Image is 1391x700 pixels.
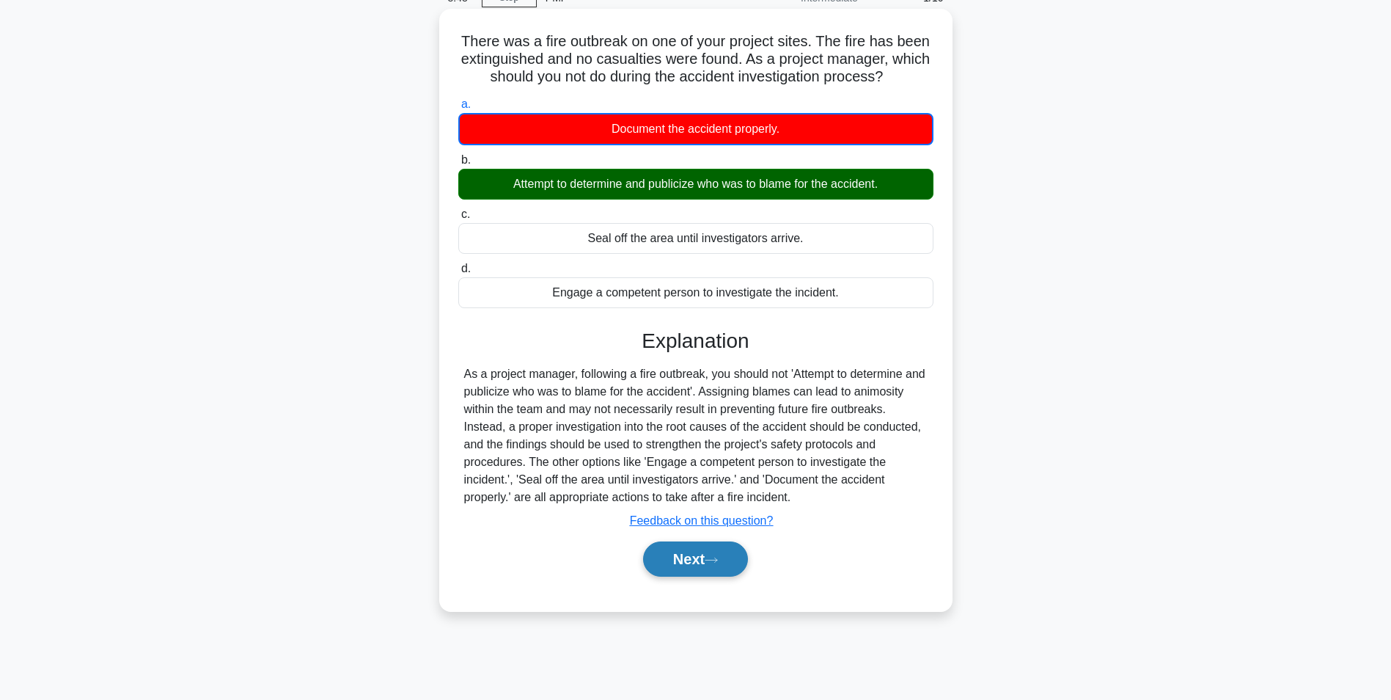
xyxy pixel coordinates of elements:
[458,223,933,254] div: Seal off the area until investigators arrive.
[461,98,471,110] span: a.
[461,262,471,274] span: d.
[458,169,933,200] div: Attempt to determine and publicize who was to blame for the accident.
[457,32,935,87] h5: There was a fire outbreak on one of your project sites. The fire has been extinguished and no cas...
[630,514,774,527] a: Feedback on this question?
[461,153,471,166] span: b.
[643,542,748,577] button: Next
[464,365,928,506] div: As a project manager, following a fire outbreak, you should not 'Attempt to determine and publici...
[467,329,925,354] h3: Explanation
[458,113,933,145] div: Document the accident properly.
[458,277,933,308] div: Engage a competent person to investigate the incident.
[461,208,470,220] span: c.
